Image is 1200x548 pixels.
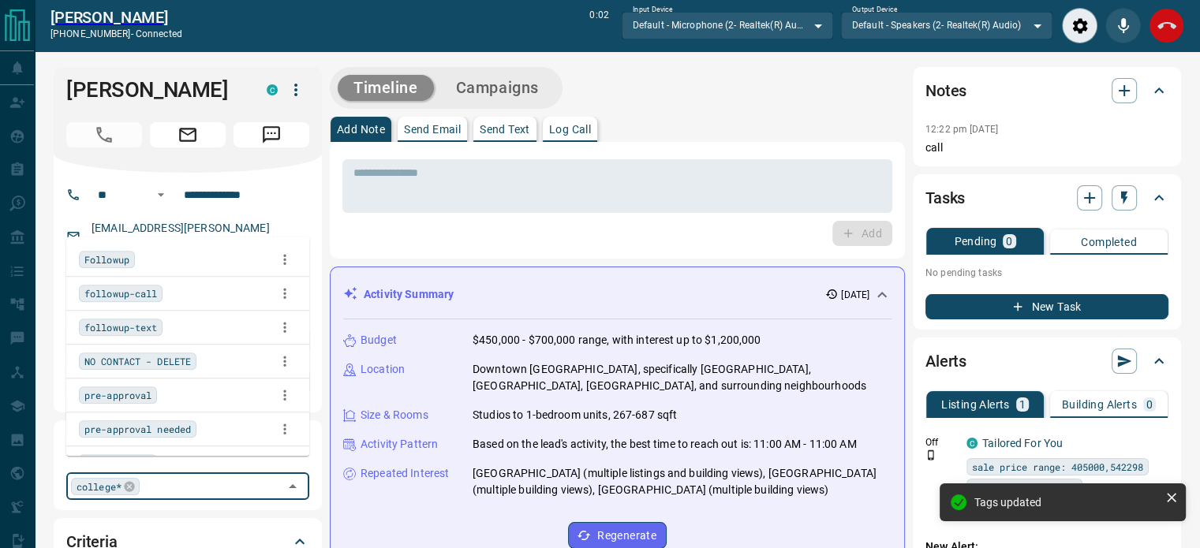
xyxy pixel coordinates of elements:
[473,361,892,394] p: Downtown [GEOGRAPHIC_DATA], specifically [GEOGRAPHIC_DATA], [GEOGRAPHIC_DATA], [GEOGRAPHIC_DATA],...
[361,465,449,482] p: Repeated Interest
[84,319,157,335] span: followup-text
[473,332,761,349] p: $450,000 - $700,000 range, with interest up to $1,200,000
[841,288,869,302] p: [DATE]
[1105,8,1141,43] div: Mute
[337,124,385,135] p: Add Note
[282,475,304,498] button: Close
[136,28,182,39] span: connected
[925,349,966,374] h2: Alerts
[972,459,1143,475] span: sale price range: 405000,542298
[925,294,1168,319] button: New Task
[925,140,1168,156] p: call
[925,449,936,460] svg: Push Notification Only
[361,332,397,349] p: Budget
[84,285,157,301] span: followup-call
[361,361,405,378] p: Location
[622,12,833,39] div: Default - Microphone (2- Realtek(R) Audio)
[364,286,454,303] p: Activity Summary
[982,437,1063,449] a: Tailored For You
[234,122,309,147] span: Message
[925,342,1168,380] div: Alerts
[267,84,278,95] div: condos.ca
[84,252,129,267] span: Followup
[71,478,140,495] div: college*
[925,261,1168,285] p: No pending tasks
[66,77,243,103] h1: [PERSON_NAME]
[361,407,428,423] p: Size & Rooms
[954,236,996,247] p: Pending
[473,436,857,453] p: Based on the lead's activity, the best time to reach out is: 11:00 AM - 11:00 AM
[50,8,182,27] a: [PERSON_NAME]
[1062,399,1137,410] p: Building Alerts
[473,465,892,498] p: [GEOGRAPHIC_DATA] (multiple listings and building views), [GEOGRAPHIC_DATA] (multiple building vi...
[925,124,998,135] p: 12:22 pm [DATE]
[338,75,434,101] button: Timeline
[84,387,151,403] span: pre-approval
[925,435,957,449] p: Off
[1081,237,1137,248] p: Completed
[852,5,897,15] label: Output Device
[77,479,121,494] span: college*
[361,436,438,453] p: Activity Pattern
[925,78,966,103] h2: Notes
[150,122,226,147] span: Email
[974,496,1159,509] div: Tags updated
[633,5,673,15] label: Input Device
[1006,236,1012,247] p: 0
[50,27,182,41] p: [PHONE_NUMBER] -
[1149,8,1184,43] div: End Call
[440,75,555,101] button: Campaigns
[966,438,978,449] div: condos.ca
[92,222,270,251] a: [EMAIL_ADDRESS][PERSON_NAME][DOMAIN_NAME]
[1146,399,1153,410] p: 0
[925,179,1168,217] div: Tasks
[841,12,1052,39] div: Default - Speakers (2- Realtek(R) Audio)
[549,124,591,135] p: Log Call
[84,421,191,437] span: pre-approval needed
[343,280,892,309] div: Activity Summary[DATE]
[1019,399,1026,410] p: 1
[589,8,608,43] p: 0:02
[480,124,530,135] p: Send Text
[151,185,170,204] button: Open
[66,122,142,147] span: Call
[972,479,1077,495] span: size range: 443,658
[404,124,461,135] p: Send Email
[925,72,1168,110] div: Notes
[941,399,1010,410] p: Listing Alerts
[925,185,965,211] h2: Tasks
[473,407,677,423] p: Studios to 1-bedroom units, 267-687 sqft
[84,353,191,369] span: NO CONTACT - DELETE
[84,455,151,471] span: has an agent
[1062,8,1097,43] div: Audio Settings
